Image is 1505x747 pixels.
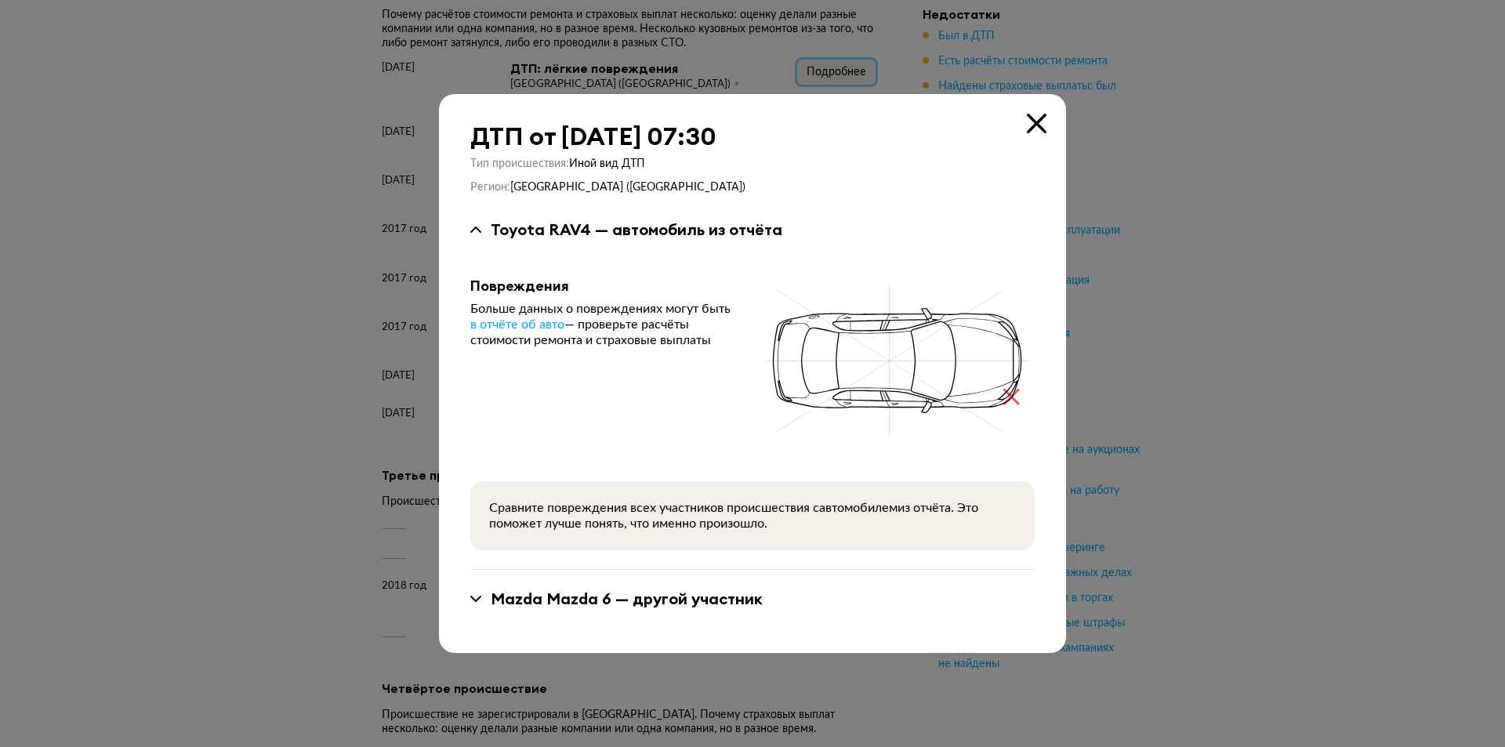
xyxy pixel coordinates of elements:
[470,277,735,295] div: Повреждения
[470,301,735,348] div: Больше данных о повреждениях могут быть — проверьте расчёты стоимости ремонта и страховые выплаты
[569,158,645,169] span: Иной вид ДТП
[470,180,1035,194] div: Регион :
[491,589,763,609] div: Mazda Mazda 6 — другой участник
[470,318,564,331] span: в отчёте об авто
[491,219,782,240] div: Toyota RAV4 — автомобиль из отчёта
[489,500,1016,531] div: Сравните повреждения всех участников происшествия с автомобилем из отчёта. Это поможет лучше поня...
[470,157,1035,171] div: Тип происшествия :
[470,122,1035,150] div: ДТП от [DATE] 07:30
[470,317,564,332] a: в отчёте об авто
[510,182,745,193] span: [GEOGRAPHIC_DATA] ([GEOGRAPHIC_DATA])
